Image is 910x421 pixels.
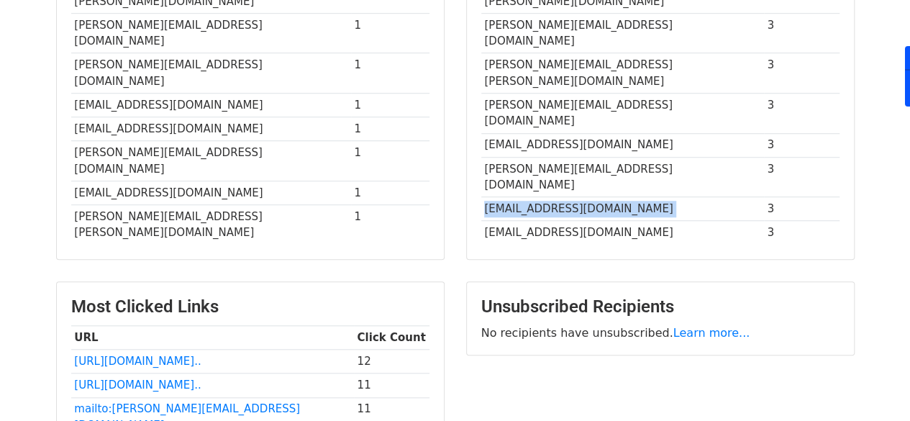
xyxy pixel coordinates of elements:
[351,53,429,94] td: 1
[351,117,429,141] td: 1
[764,13,840,53] td: 3
[481,197,764,221] td: [EMAIL_ADDRESS][DOMAIN_NAME]
[764,157,840,197] td: 3
[71,94,351,117] td: [EMAIL_ADDRESS][DOMAIN_NAME]
[74,355,201,368] a: [URL][DOMAIN_NAME]..
[71,296,429,317] h3: Most Clicked Links
[71,53,351,94] td: [PERSON_NAME][EMAIL_ADDRESS][DOMAIN_NAME]
[764,221,840,245] td: 3
[71,326,354,350] th: URL
[481,325,840,340] p: No recipients have unsubscribed.
[673,326,750,340] a: Learn more...
[354,350,429,374] td: 12
[71,141,351,181] td: [PERSON_NAME][EMAIL_ADDRESS][DOMAIN_NAME]
[71,117,351,141] td: [EMAIL_ADDRESS][DOMAIN_NAME]
[74,379,201,391] a: [URL][DOMAIN_NAME]..
[351,94,429,117] td: 1
[481,53,764,94] td: [PERSON_NAME][EMAIL_ADDRESS][PERSON_NAME][DOMAIN_NAME]
[354,374,429,397] td: 11
[354,326,429,350] th: Click Count
[351,181,429,204] td: 1
[764,53,840,94] td: 3
[351,141,429,181] td: 1
[481,94,764,134] td: [PERSON_NAME][EMAIL_ADDRESS][DOMAIN_NAME]
[764,133,840,157] td: 3
[71,204,351,244] td: [PERSON_NAME][EMAIL_ADDRESS][PERSON_NAME][DOMAIN_NAME]
[481,157,764,197] td: [PERSON_NAME][EMAIL_ADDRESS][DOMAIN_NAME]
[351,204,429,244] td: 1
[71,13,351,53] td: [PERSON_NAME][EMAIL_ADDRESS][DOMAIN_NAME]
[481,133,764,157] td: [EMAIL_ADDRESS][DOMAIN_NAME]
[351,13,429,53] td: 1
[71,181,351,204] td: [EMAIL_ADDRESS][DOMAIN_NAME]
[481,296,840,317] h3: Unsubscribed Recipients
[481,221,764,245] td: [EMAIL_ADDRESS][DOMAIN_NAME]
[764,94,840,134] td: 3
[481,13,764,53] td: [PERSON_NAME][EMAIL_ADDRESS][DOMAIN_NAME]
[838,352,910,421] iframe: Chat Widget
[764,197,840,221] td: 3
